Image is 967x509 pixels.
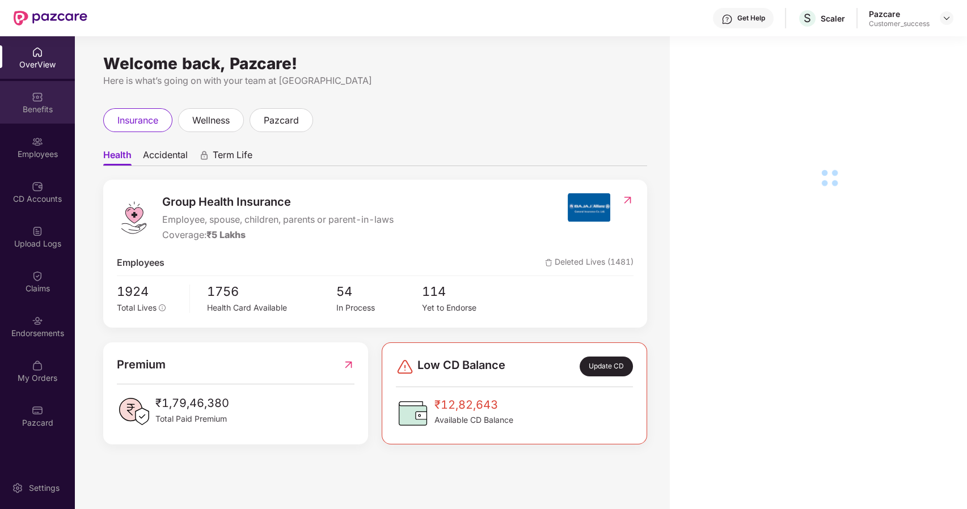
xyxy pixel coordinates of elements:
[264,113,299,128] span: pazcard
[162,213,394,227] span: Employee, spouse, children, parents or parent-in-laws
[343,356,354,374] img: RedirectIcon
[32,315,43,326] img: svg+xml;base64,PHN2ZyBpZD0iRW5kb3JzZW1lbnRzIiB4bWxucz0iaHR0cDovL3d3dy53My5vcmcvMjAwMC9zdmciIHdpZH...
[545,259,552,266] img: deleteIcon
[422,282,508,302] span: 114
[207,302,336,314] div: Health Card Available
[117,356,166,374] span: Premium
[434,414,513,426] span: Available CD Balance
[32,91,43,103] img: svg+xml;base64,PHN2ZyBpZD0iQmVuZWZpdHMiIHhtbG5zPSJodHRwOi8vd3d3LnczLm9yZy8yMDAwL3N2ZyIgd2lkdGg9Ij...
[12,482,23,494] img: svg+xml;base64,PHN2ZyBpZD0iU2V0dGluZy0yMHgyMCIgeG1sbnM9Imh0dHA6Ly93d3cudzMub3JnLzIwMDAvc3ZnIiB3aW...
[622,194,634,206] img: RedirectIcon
[568,193,610,222] img: insurerIcon
[213,149,252,166] span: Term Life
[869,9,930,19] div: Pazcare
[32,405,43,416] img: svg+xml;base64,PHN2ZyBpZD0iUGF6Y2FyZCIgeG1sbnM9Imh0dHA6Ly93d3cudzMub3JnLzIwMDAvc3ZnIiB3aWR0aD0iMj...
[336,302,422,314] div: In Process
[869,19,930,28] div: Customer_success
[159,304,166,311] span: info-circle
[32,226,43,237] img: svg+xml;base64,PHN2ZyBpZD0iVXBsb2FkX0xvZ3MiIGRhdGEtbmFtZT0iVXBsb2FkIExvZ3MiIHhtbG5zPSJodHRwOi8vd3...
[804,11,811,25] span: S
[336,282,422,302] span: 54
[192,113,230,128] span: wellness
[14,11,87,26] img: New Pazcare Logo
[207,282,336,302] span: 1756
[103,59,647,68] div: Welcome back, Pazcare!
[162,228,394,242] div: Coverage:
[26,482,63,494] div: Settings
[32,136,43,147] img: svg+xml;base64,PHN2ZyBpZD0iRW1wbG95ZWVzIiB4bWxucz0iaHR0cDovL3d3dy53My5vcmcvMjAwMC9zdmciIHdpZHRoPS...
[721,14,733,25] img: svg+xml;base64,PHN2ZyBpZD0iSGVscC0zMngzMiIgeG1sbnM9Imh0dHA6Ly93d3cudzMub3JnLzIwMDAvc3ZnIiB3aWR0aD...
[117,303,157,312] span: Total Lives
[545,256,634,270] span: Deleted Lives (1481)
[117,395,151,429] img: PaidPremiumIcon
[942,14,951,23] img: svg+xml;base64,PHN2ZyBpZD0iRHJvcGRvd24tMzJ4MzIiIHhtbG5zPSJodHRwOi8vd3d3LnczLm9yZy8yMDAwL3N2ZyIgd2...
[32,46,43,58] img: svg+xml;base64,PHN2ZyBpZD0iSG9tZSIgeG1sbnM9Imh0dHA6Ly93d3cudzMub3JnLzIwMDAvc3ZnIiB3aWR0aD0iMjAiIG...
[434,396,513,414] span: ₹12,82,643
[155,413,229,425] span: Total Paid Premium
[32,270,43,282] img: svg+xml;base64,PHN2ZyBpZD0iQ2xhaW0iIHhtbG5zPSJodHRwOi8vd3d3LnczLm9yZy8yMDAwL3N2ZyIgd2lkdGg9IjIwIi...
[117,282,181,302] span: 1924
[396,358,414,376] img: svg+xml;base64,PHN2ZyBpZD0iRGFuZ2VyLTMyeDMyIiB4bWxucz0iaHR0cDovL3d3dy53My5vcmcvMjAwMC9zdmciIHdpZH...
[206,229,246,240] span: ₹5 Lakhs
[737,14,765,23] div: Get Help
[32,181,43,192] img: svg+xml;base64,PHN2ZyBpZD0iQ0RfQWNjb3VudHMiIGRhdGEtbmFtZT0iQ0QgQWNjb3VudHMiIHhtbG5zPSJodHRwOi8vd3...
[32,360,43,371] img: svg+xml;base64,PHN2ZyBpZD0iTXlfT3JkZXJzIiBkYXRhLW5hbWU9Ik15IE9yZGVycyIgeG1sbnM9Imh0dHA6Ly93d3cudz...
[117,256,164,270] span: Employees
[821,13,845,24] div: Scaler
[103,74,647,88] div: Here is what’s going on with your team at [GEOGRAPHIC_DATA]
[396,396,430,430] img: CDBalanceIcon
[143,149,188,166] span: Accidental
[117,113,158,128] span: insurance
[117,201,151,235] img: logo
[103,149,132,166] span: Health
[580,357,633,376] div: Update CD
[422,302,508,314] div: Yet to Endorse
[155,395,229,412] span: ₹1,79,46,380
[199,150,209,160] div: animation
[417,357,505,376] span: Low CD Balance
[162,193,394,211] span: Group Health Insurance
